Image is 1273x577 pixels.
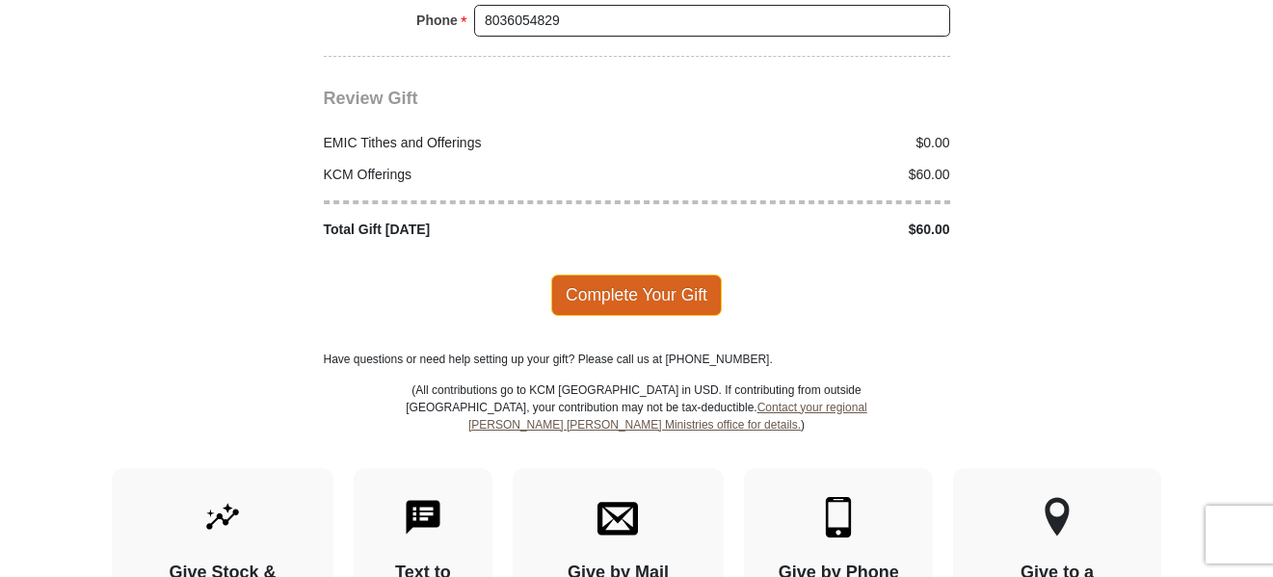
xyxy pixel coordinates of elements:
[597,497,638,538] img: envelope.svg
[637,165,961,185] div: $60.00
[818,497,859,538] img: mobile.svg
[313,220,637,240] div: Total Gift [DATE]
[416,7,458,34] strong: Phone
[1044,497,1071,538] img: other-region
[403,497,443,538] img: text-to-give.svg
[202,497,243,538] img: give-by-stock.svg
[324,351,950,368] p: Have questions or need help setting up your gift? Please call us at [PHONE_NUMBER].
[324,89,418,108] span: Review Gift
[313,165,637,185] div: KCM Offerings
[637,220,961,240] div: $60.00
[406,381,868,468] p: (All contributions go to KCM [GEOGRAPHIC_DATA] in USD. If contributing from outside [GEOGRAPHIC_D...
[313,133,637,153] div: EMIC Tithes and Offerings
[637,133,961,153] div: $0.00
[468,401,867,432] a: Contact your regional [PERSON_NAME] [PERSON_NAME] Ministries office for details.
[551,275,722,315] span: Complete Your Gift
